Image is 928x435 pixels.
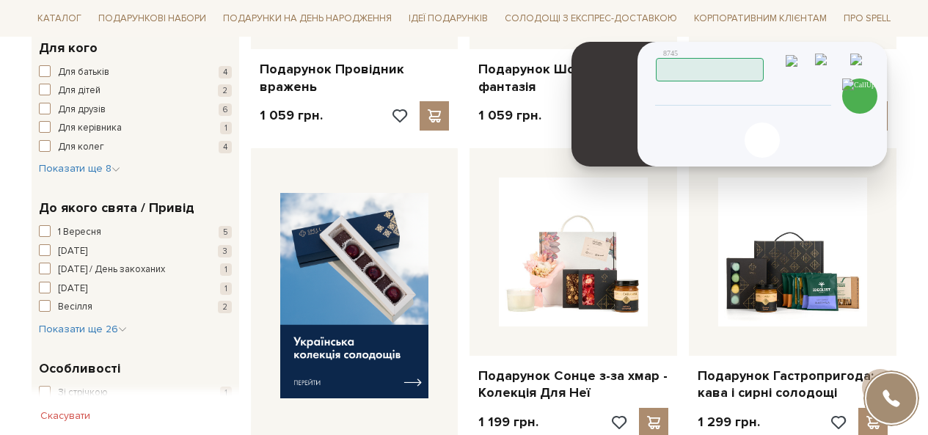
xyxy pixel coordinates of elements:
span: 2 [218,84,232,97]
span: Для кого [39,38,98,58]
span: 1 Вересня [58,225,101,240]
button: [DATE] 3 [39,244,232,259]
span: Ідеї подарунків [403,7,494,30]
img: banner [280,193,429,399]
span: Для друзів [58,103,106,117]
span: 5 [219,226,232,238]
span: Каталог [32,7,87,30]
button: Показати ще 8 [39,161,120,176]
span: Про Spell [838,7,896,30]
span: 4 [219,66,232,78]
span: Показати ще 26 [39,323,127,335]
button: Зі стрічкою 1 [39,386,232,401]
a: Подарунок Шоколадна фантазія [478,61,668,95]
span: [DATE] [58,282,87,296]
span: 1 [220,263,232,276]
span: 2 [218,301,232,313]
a: Подарунок Сонце з-за хмар - Колекція Для Неї [478,368,668,402]
button: Для колег 4 [39,140,232,155]
span: Показати ще 8 [39,162,120,175]
span: [DATE] [58,244,87,259]
button: Скасувати [32,404,99,428]
p: 1 199 грн. [478,414,538,431]
span: 4 [219,141,232,153]
span: Подарункові набори [92,7,212,30]
span: Для колег [58,140,104,155]
p: 1 059 грн. [478,107,541,124]
span: Зі стрічкою [58,386,108,401]
button: Для друзів 6 [39,103,232,117]
a: Подарунок Гастропригода: кава і сирні солодощі [698,368,888,402]
button: [DATE] 1 [39,282,232,296]
span: До якого свята / Привід [39,198,194,218]
span: [DATE] / День закоханих [58,263,165,277]
button: Показати ще 26 [39,322,127,337]
a: Солодощі з експрес-доставкою [499,6,683,31]
p: 1 299 грн. [698,414,760,431]
button: [DATE] / День закоханих 1 [39,263,232,277]
button: Весілля 2 [39,300,232,315]
button: Для керівника 1 [39,121,232,136]
span: 1 [220,282,232,295]
span: Для батьків [58,65,109,80]
span: 1 [220,387,232,399]
span: Особливості [39,359,120,379]
a: Корпоративним клієнтам [688,6,833,31]
button: 1 Вересня 5 [39,225,232,240]
span: 6 [219,103,232,116]
span: Для керівника [58,121,122,136]
p: 1 059 грн. [260,107,323,124]
button: Для батьків 4 [39,65,232,80]
a: Подарунок Провідник вражень [260,61,450,95]
span: 1 [220,122,232,134]
span: Подарунки на День народження [217,7,398,30]
span: Весілля [58,300,92,315]
span: Для дітей [58,84,101,98]
button: Для дітей 2 [39,84,232,98]
span: 3 [218,245,232,257]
